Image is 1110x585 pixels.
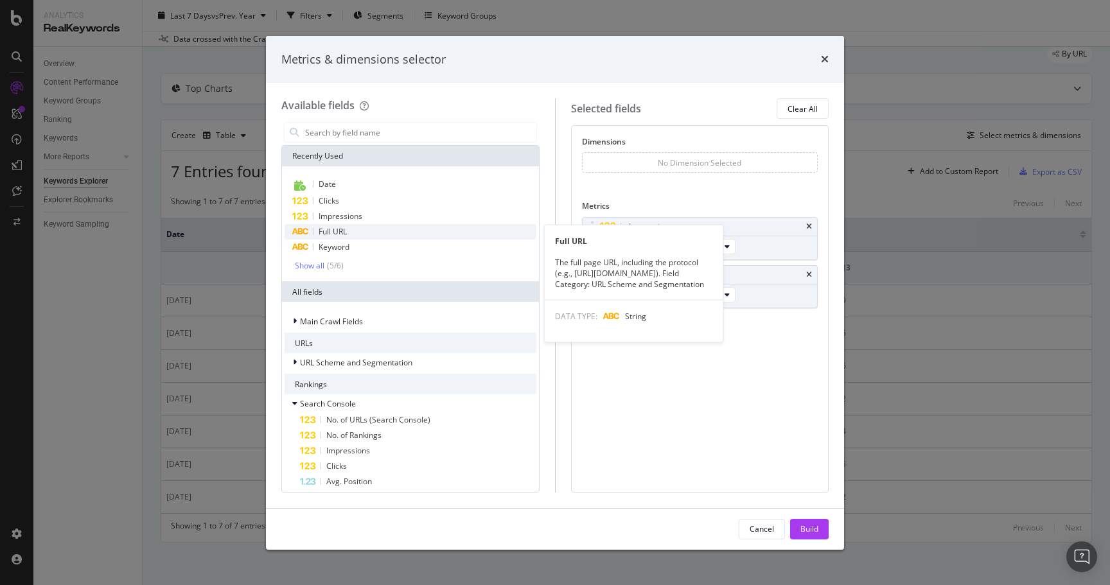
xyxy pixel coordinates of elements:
[750,523,774,534] div: Cancel
[545,235,723,246] div: Full URL
[300,398,356,409] span: Search Console
[571,101,641,116] div: Selected fields
[285,374,536,394] div: Rankings
[545,256,723,289] div: The full page URL, including the protocol (e.g., [URL][DOMAIN_NAME]). Field Category: URL Scheme ...
[629,220,673,233] div: Impressions
[281,98,355,112] div: Available fields
[806,271,812,279] div: times
[582,136,818,152] div: Dimensions
[326,445,370,456] span: Impressions
[319,226,347,237] span: Full URL
[326,430,382,441] span: No. of Rankings
[304,123,536,142] input: Search by field name
[295,261,324,270] div: Show all
[282,281,539,302] div: All fields
[281,51,446,68] div: Metrics & dimensions selector
[324,260,344,271] div: ( 5 / 6 )
[285,333,536,353] div: URLs
[582,217,818,260] div: ImpressionstimesOn Current PeriodAll Devices
[658,157,741,168] div: No Dimension Selected
[625,311,646,322] span: String
[319,241,349,252] span: Keyword
[806,223,812,231] div: times
[788,103,818,114] div: Clear All
[300,316,363,327] span: Main Crawl Fields
[319,179,336,189] span: Date
[555,311,597,322] span: DATA TYPE:
[282,146,539,166] div: Recently Used
[790,519,829,539] button: Build
[326,476,372,487] span: Avg. Position
[326,460,347,471] span: Clicks
[266,36,844,550] div: modal
[800,523,818,534] div: Build
[739,519,785,539] button: Cancel
[326,414,430,425] span: No. of URLs (Search Console)
[777,98,829,119] button: Clear All
[319,195,339,206] span: Clicks
[582,200,818,216] div: Metrics
[319,211,362,222] span: Impressions
[300,357,412,368] span: URL Scheme and Segmentation
[821,51,829,68] div: times
[1066,541,1097,572] div: Open Intercom Messenger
